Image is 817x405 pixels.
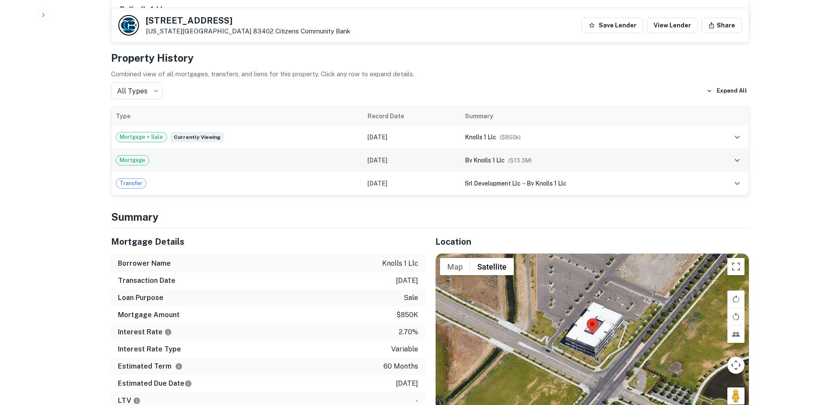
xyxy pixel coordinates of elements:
[582,18,643,33] button: Save Lender
[730,153,745,168] button: expand row
[164,328,172,336] svg: The interest rates displayed on the website are for informational purposes only and may be report...
[704,84,749,97] button: Expand All
[363,107,461,126] th: Record Date
[120,4,219,14] h6: bv knolls 1, llc
[396,310,418,320] p: $850k
[175,363,183,370] svg: Term is based on a standard schedule for this type of loan.
[184,380,192,387] svg: Estimate is based on a standard schedule for this type of loan.
[111,50,749,66] h4: Property History
[470,258,514,275] button: Show satellite imagery
[146,27,350,35] p: [US_STATE][GEOGRAPHIC_DATA] 83402
[730,176,745,191] button: expand row
[363,149,461,172] td: [DATE]
[774,336,817,378] iframe: Chat Widget
[727,258,745,275] button: Toggle fullscreen view
[465,157,505,164] span: bv knolls 1 llc
[116,179,146,188] span: Transfer
[111,209,749,225] h4: Summary
[727,357,745,374] button: Map camera controls
[727,387,745,405] button: Drag Pegman onto the map to open Street View
[363,172,461,195] td: [DATE]
[118,361,183,372] h6: Estimated Term
[701,18,742,33] button: Share
[730,130,745,144] button: expand row
[391,344,418,354] p: variable
[382,258,418,269] p: knolls 1 llc
[435,235,749,248] h5: Location
[500,134,521,141] span: ($ 850k )
[399,327,418,337] p: 2.70%
[727,308,745,325] button: Rotate map counterclockwise
[170,132,224,142] span: Currently viewing
[727,291,745,308] button: Rotate map clockwise
[396,276,418,286] p: [DATE]
[112,107,363,126] th: Type
[118,344,181,354] h6: Interest Rate Type
[116,133,166,141] span: Mortgage + Sale
[116,156,149,165] span: Mortgage
[111,69,749,79] p: Combined view of all mortgages, transfers, and liens for this property. Click any row to expand d...
[465,134,496,141] span: knolls 1 llc
[133,397,141,405] svg: LTVs displayed on the website are for informational purposes only and may be reported incorrectly...
[404,293,418,303] p: sale
[465,180,521,187] span: srl development llc
[508,157,532,164] span: ($ 13.3M )
[111,235,425,248] h5: Mortgage Details
[118,310,180,320] h6: Mortgage Amount
[118,276,175,286] h6: Transaction Date
[111,82,163,99] div: All Types
[146,16,350,25] h5: [STREET_ADDRESS]
[647,18,698,33] a: View Lender
[118,258,171,269] h6: Borrower Name
[363,126,461,149] td: [DATE]
[396,378,418,389] p: [DATE]
[383,361,418,372] p: 60 months
[118,327,172,337] h6: Interest Rate
[118,293,163,303] h6: Loan Purpose
[465,179,694,188] div: →
[118,378,192,389] h6: Estimated Due Date
[461,107,699,126] th: Summary
[275,27,350,35] a: Citizens Community Bank
[727,326,745,343] button: Tilt map
[440,258,470,275] button: Show street map
[527,180,567,187] span: bv knolls 1 llc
